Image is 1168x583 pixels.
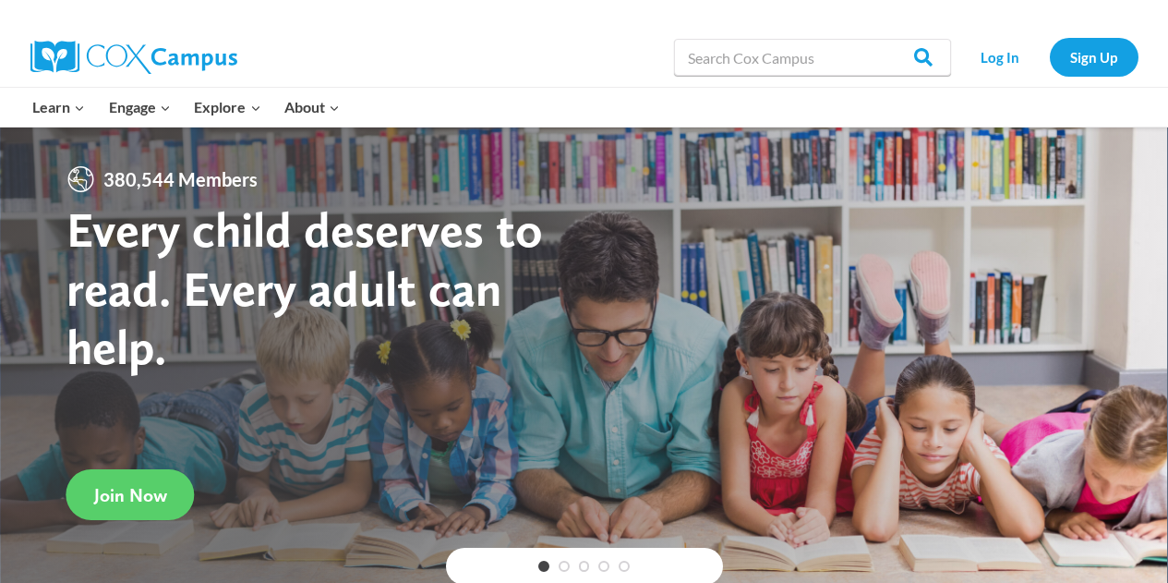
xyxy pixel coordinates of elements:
a: 2 [559,561,570,572]
span: About [284,95,340,119]
a: Join Now [66,469,195,520]
span: Learn [32,95,85,119]
a: Sign Up [1050,38,1138,76]
nav: Secondary Navigation [960,38,1138,76]
input: Search Cox Campus [674,39,951,76]
nav: Primary Navigation [21,88,352,127]
a: Log In [960,38,1041,76]
a: 4 [598,561,609,572]
img: Cox Campus [30,41,237,74]
a: 1 [538,561,549,572]
a: 5 [619,561,630,572]
span: 380,544 Members [96,164,265,194]
strong: Every child deserves to read. Every adult can help. [66,200,543,376]
span: Explore [194,95,260,119]
span: Join Now [94,484,167,506]
a: 3 [579,561,590,572]
span: Engage [109,95,171,119]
